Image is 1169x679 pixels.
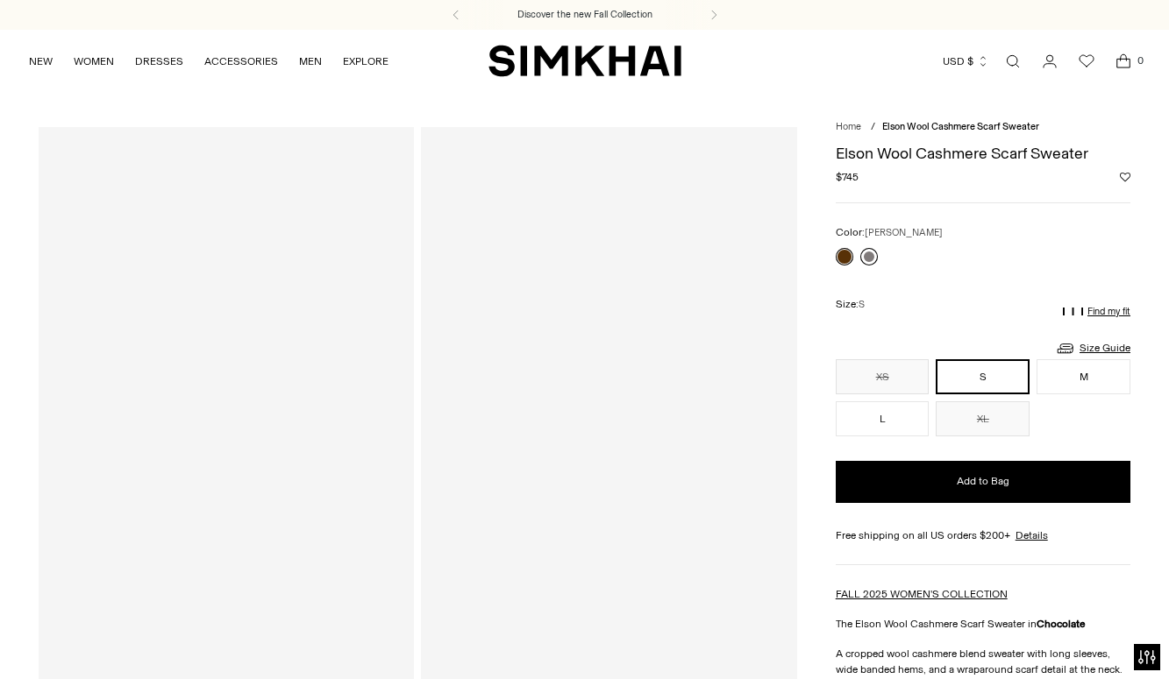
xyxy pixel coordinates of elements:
[836,616,1130,632] p: The Elson Wool Cashmere Scarf Sweater in
[865,227,943,238] span: [PERSON_NAME]
[1069,44,1104,79] a: Wishlist
[1120,172,1130,182] button: Add to Wishlist
[836,120,1130,135] nav: breadcrumbs
[943,42,989,81] button: USD $
[488,44,681,78] a: SIMKHAI
[836,296,865,313] label: Size:
[836,224,943,241] label: Color:
[882,121,1039,132] span: Elson Wool Cashmere Scarf Sweater
[836,169,859,185] span: $745
[836,121,861,132] a: Home
[836,461,1130,503] button: Add to Bag
[1032,44,1067,79] a: Go to the account page
[1016,527,1048,543] a: Details
[936,359,1030,394] button: S
[1106,44,1141,79] a: Open cart modal
[14,612,176,665] iframe: Sign Up via Text for Offers
[995,44,1030,79] a: Open search modal
[836,646,1130,677] p: A cropped wool cashmere blend sweater with long sleeves, wide banded hems, and a wraparound scarf...
[836,401,930,436] button: L
[517,8,652,22] a: Discover the new Fall Collection
[1055,337,1130,359] a: Size Guide
[29,42,53,81] a: NEW
[204,42,278,81] a: ACCESSORIES
[135,42,183,81] a: DRESSES
[836,145,1130,161] h1: Elson Wool Cashmere Scarf Sweater
[936,401,1030,436] button: XL
[1132,53,1148,68] span: 0
[836,527,1130,543] div: Free shipping on all US orders $200+
[74,42,114,81] a: WOMEN
[343,42,388,81] a: EXPLORE
[957,474,1009,489] span: Add to Bag
[859,299,865,310] span: S
[871,120,875,135] div: /
[299,42,322,81] a: MEN
[836,359,930,394] button: XS
[1037,359,1130,394] button: M
[836,588,1008,600] a: FALL 2025 WOMEN'S COLLECTION
[1037,618,1086,630] strong: Chocolate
